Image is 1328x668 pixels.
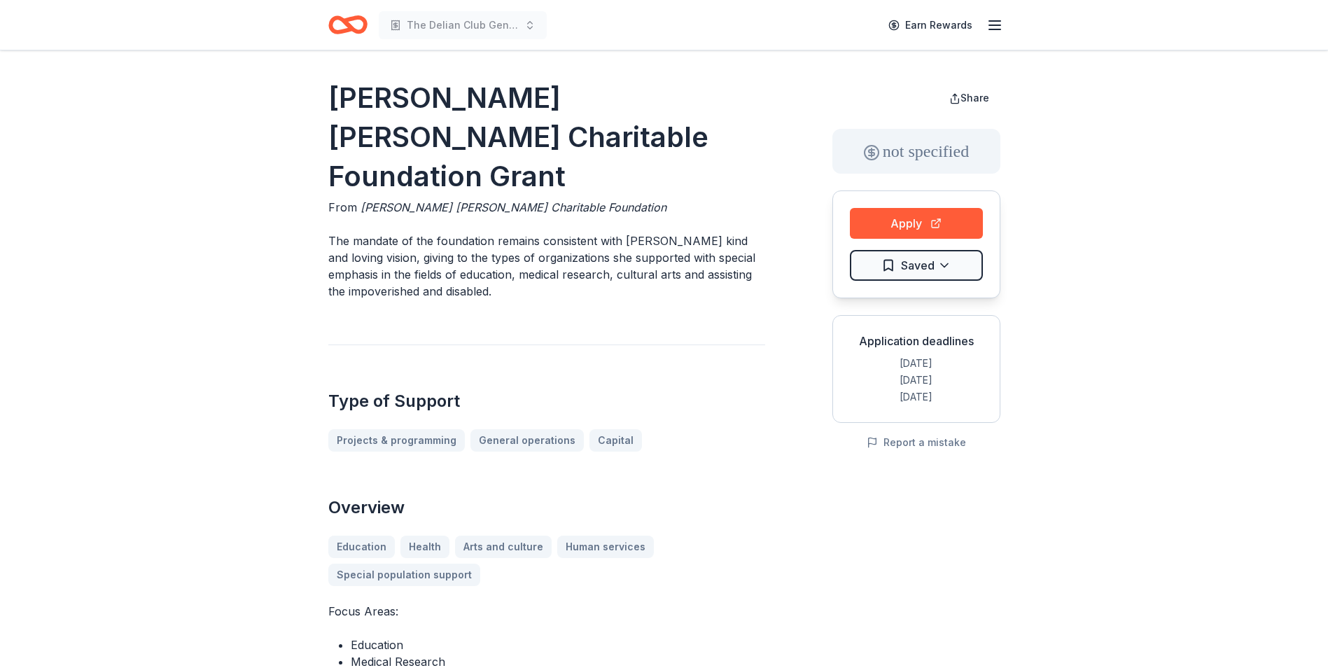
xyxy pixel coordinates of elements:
[960,92,989,104] span: Share
[850,208,983,239] button: Apply
[407,17,519,34] span: The Delian Club General Operating Fund
[328,390,765,412] h2: Type of Support
[867,434,966,451] button: Report a mistake
[361,200,666,214] span: [PERSON_NAME] [PERSON_NAME] Charitable Foundation
[938,84,1000,112] button: Share
[844,389,988,405] div: [DATE]
[470,429,584,452] a: General operations
[844,372,988,389] div: [DATE]
[328,8,368,41] a: Home
[328,199,765,216] div: From
[328,603,765,620] p: Focus Areas:
[351,636,765,653] li: Education
[328,232,765,300] p: The mandate of the foundation remains consistent with [PERSON_NAME] kind and loving vision, givin...
[328,429,465,452] a: Projects & programming
[328,496,765,519] h2: Overview
[844,333,988,349] div: Application deadlines
[379,11,547,39] button: The Delian Club General Operating Fund
[832,129,1000,174] div: not specified
[901,256,935,274] span: Saved
[328,78,765,196] h1: [PERSON_NAME] [PERSON_NAME] Charitable Foundation Grant
[850,250,983,281] button: Saved
[589,429,642,452] a: Capital
[880,13,981,38] a: Earn Rewards
[844,355,988,372] div: [DATE]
